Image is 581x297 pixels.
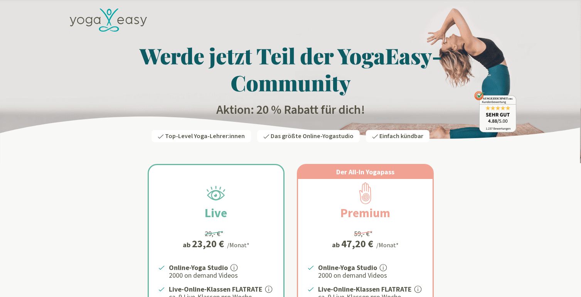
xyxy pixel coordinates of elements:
span: Das größte Online-Yogastudio [271,132,354,140]
strong: Live-Online-Klassen FLATRATE [169,285,263,294]
strong: Online-Yoga Studio [318,263,377,272]
div: 23,20 € [192,239,224,249]
div: /Monat* [227,240,249,250]
span: Top-Level Yoga-Lehrer:innen [165,132,245,140]
strong: Online-Yoga Studio [169,263,228,272]
span: ab [332,240,341,250]
p: 2000 on demand Videos [169,271,274,280]
span: ab [183,240,192,250]
span: Einfach kündbar [379,132,423,140]
strong: Live-Online-Klassen FLATRATE [318,285,412,294]
h2: Aktion: 20 % Rabatt für dich! [65,102,516,118]
p: 2000 on demand Videos [318,271,423,280]
div: 59,- €* [354,228,373,239]
h1: Werde jetzt Teil der YogaEasy-Community [65,42,516,96]
img: ausgezeichnet_badge.png [474,91,516,132]
span: Der All-In Yogapass [336,167,394,176]
div: 47,20 € [341,239,373,249]
div: /Monat* [376,240,399,250]
h2: Live [186,204,246,222]
h2: Premium [322,204,409,222]
div: 29,- €* [205,228,224,239]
